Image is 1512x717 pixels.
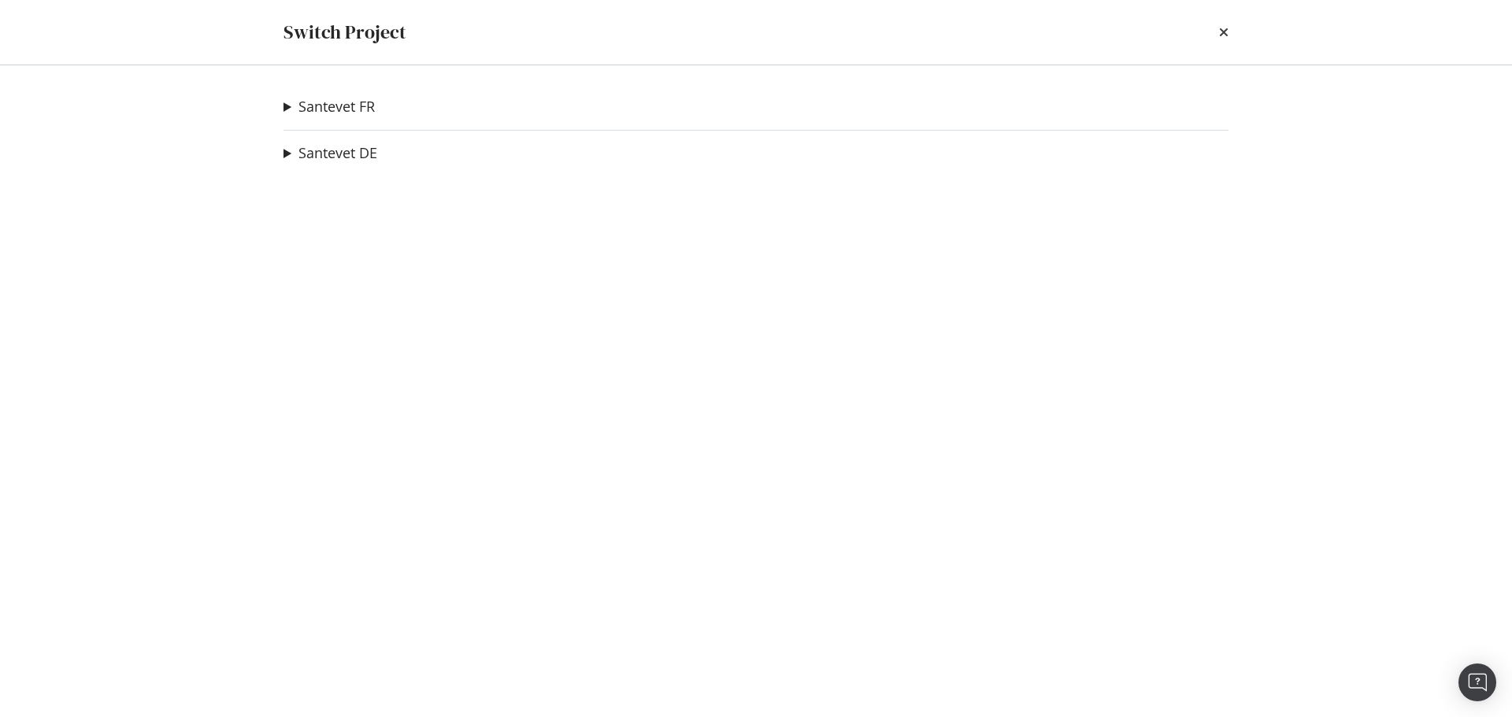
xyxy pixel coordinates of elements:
a: Santevet DE [298,145,377,161]
a: Santevet FR [298,98,375,115]
summary: Santevet FR [283,97,375,117]
summary: Santevet DE [283,143,377,164]
div: Switch Project [283,19,406,46]
div: Open Intercom Messenger [1458,663,1496,701]
div: times [1219,19,1228,46]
